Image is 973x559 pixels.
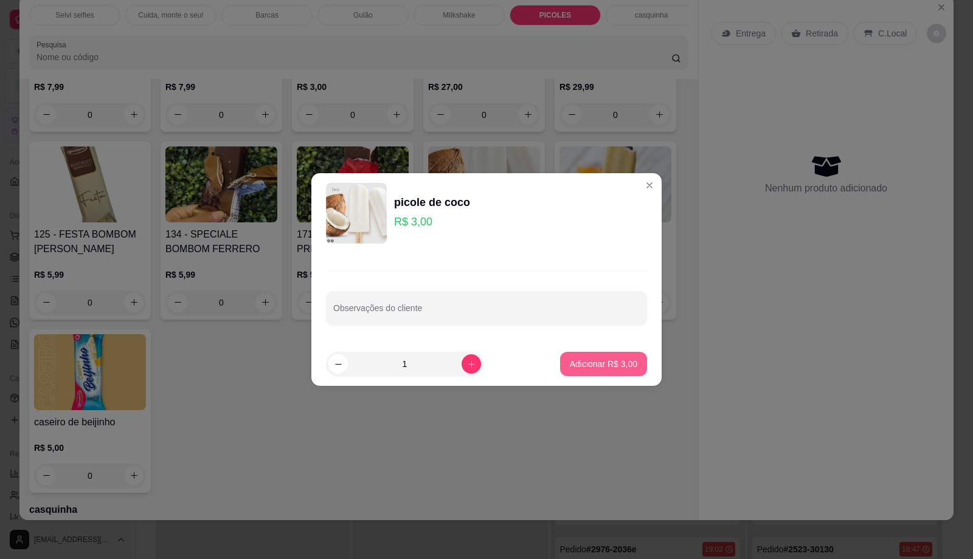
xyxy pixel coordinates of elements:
[462,354,481,374] button: increase-product-quantity
[560,352,647,376] button: Adicionar R$ 3,00
[570,358,637,370] p: Adicionar R$ 3,00
[394,194,470,211] div: picole de coco
[394,213,470,230] p: R$ 3,00
[640,176,659,195] button: Close
[328,354,348,374] button: decrease-product-quantity
[326,183,387,244] img: product-image
[333,307,640,319] input: Observações do cliente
